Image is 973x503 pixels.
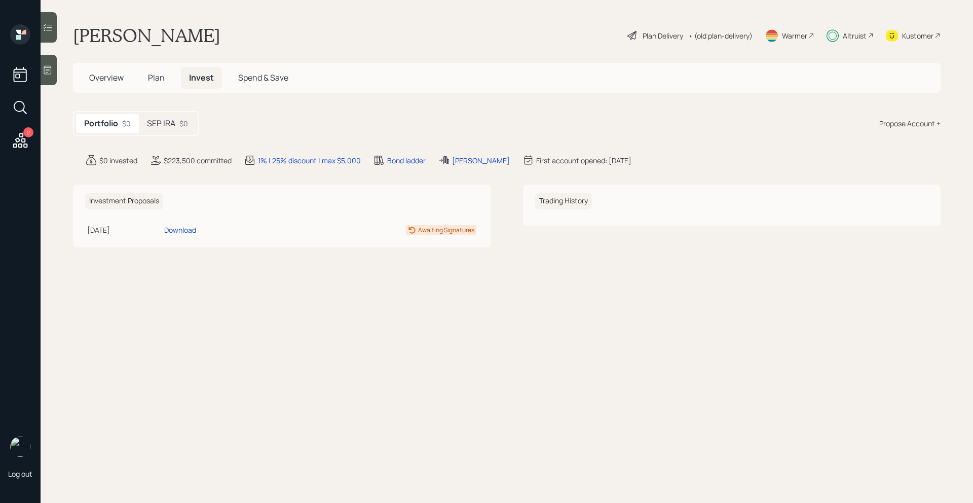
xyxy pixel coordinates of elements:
h6: Investment Proposals [85,193,163,209]
h6: Trading History [535,193,592,209]
div: Propose Account + [879,118,941,129]
h5: SEP IRA [147,119,175,128]
div: Bond ladder [387,155,426,166]
img: michael-russo-headshot.png [10,437,30,457]
span: Overview [89,72,124,83]
div: Log out [8,469,32,479]
div: Altruist [843,30,867,41]
div: Plan Delivery [643,30,683,41]
div: 1% | 25% discount | max $5,000 [258,155,361,166]
div: Awaiting Signatures [418,226,474,235]
div: First account opened: [DATE] [536,155,631,166]
div: $0 invested [99,155,137,166]
div: $0 [179,118,188,129]
span: Invest [189,72,214,83]
div: 2 [23,127,33,137]
span: Plan [148,72,165,83]
div: $0 [122,118,131,129]
div: $223,500 committed [164,155,232,166]
div: Warmer [782,30,807,41]
div: Download [164,225,196,235]
div: • (old plan-delivery) [688,30,753,41]
h1: [PERSON_NAME] [73,24,220,47]
div: [PERSON_NAME] [452,155,510,166]
h5: Portfolio [84,119,118,128]
span: Spend & Save [238,72,288,83]
div: [DATE] [87,225,160,235]
div: Kustomer [902,30,933,41]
